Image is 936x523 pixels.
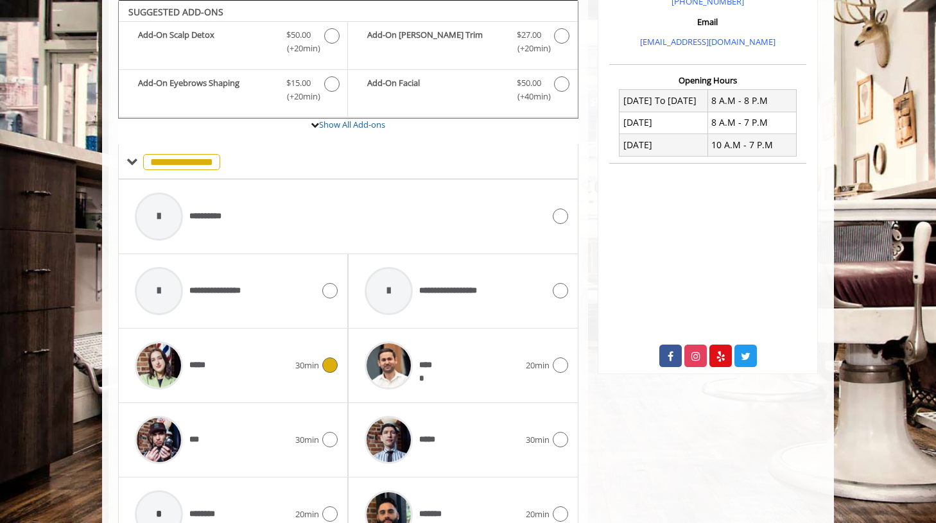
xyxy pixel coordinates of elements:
[707,112,796,133] td: 8 A.M - 7 P.M
[526,433,550,447] span: 30min
[286,28,311,42] span: $50.00
[526,508,550,521] span: 20min
[620,112,708,133] td: [DATE]
[517,28,541,42] span: $27.00
[295,508,319,521] span: 20min
[280,42,318,55] span: (+20min )
[319,119,385,130] a: Show All Add-ons
[526,359,550,372] span: 20min
[620,90,708,112] td: [DATE] To [DATE]
[125,76,341,107] label: Add-On Eyebrows Shaping
[510,90,548,103] span: (+40min )
[286,76,311,90] span: $15.00
[138,28,273,55] b: Add-On Scalp Detox
[138,76,273,103] b: Add-On Eyebrows Shaping
[295,359,319,372] span: 30min
[707,90,796,112] td: 8 A.M - 8 P.M
[125,28,341,58] label: Add-On Scalp Detox
[612,17,803,26] h3: Email
[510,42,548,55] span: (+20min )
[707,134,796,156] td: 10 A.M - 7 P.M
[367,28,503,55] b: Add-On [PERSON_NAME] Trim
[609,76,806,85] h3: Opening Hours
[295,433,319,447] span: 30min
[354,76,571,107] label: Add-On Facial
[620,134,708,156] td: [DATE]
[128,6,223,18] b: SUGGESTED ADD-ONS
[354,28,571,58] label: Add-On Beard Trim
[517,76,541,90] span: $50.00
[640,36,776,47] a: [EMAIL_ADDRESS][DOMAIN_NAME]
[367,76,503,103] b: Add-On Facial
[280,90,318,103] span: (+20min )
